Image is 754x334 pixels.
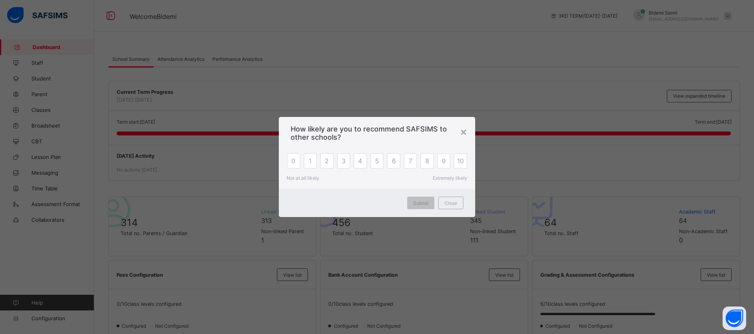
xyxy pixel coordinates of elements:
span: Extremely likely [433,175,467,181]
div: 0 [287,153,300,169]
span: 2 [325,157,329,165]
span: 4 [358,157,362,165]
span: 7 [409,157,412,165]
span: 8 [425,157,429,165]
span: 10 [457,157,464,165]
div: × [460,125,467,138]
span: 5 [375,157,379,165]
span: 1 [309,157,311,165]
span: Submit [413,200,428,206]
span: 6 [392,157,396,165]
span: Not at all likely [287,175,319,181]
span: How likely are you to recommend SAFSIMS to other schools? [291,125,463,141]
span: 9 [442,157,446,165]
span: 3 [342,157,346,165]
button: Open asap [723,307,746,330]
span: Close [445,200,457,206]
